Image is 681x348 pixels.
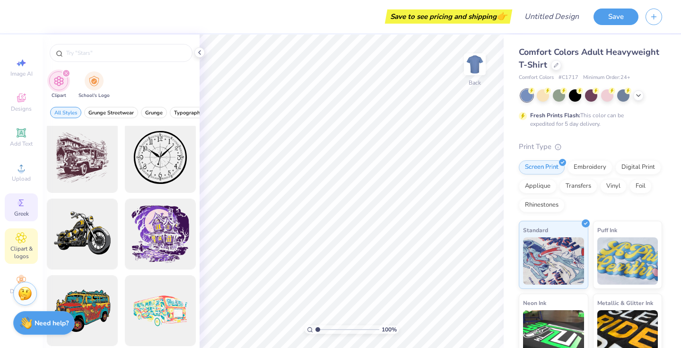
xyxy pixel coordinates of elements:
[141,107,167,118] button: filter button
[49,71,68,99] div: filter for Clipart
[519,46,659,70] span: Comfort Colors Adult Heavyweight T-Shirt
[50,107,81,118] button: filter button
[382,325,397,334] span: 100 %
[11,105,32,113] span: Designs
[387,9,510,24] div: Save to see pricing and shipping
[583,74,630,82] span: Minimum Order: 24 +
[14,210,29,217] span: Greek
[170,107,207,118] button: filter button
[52,92,66,99] span: Clipart
[5,245,38,260] span: Clipart & logos
[530,111,646,128] div: This color can be expedited for 5 day delivery.
[559,74,578,82] span: # C1717
[519,160,565,174] div: Screen Print
[79,71,110,99] div: filter for School's Logo
[530,112,580,119] strong: Fresh Prints Flash:
[54,109,77,116] span: All Styles
[79,71,110,99] button: filter button
[629,179,652,193] div: Foil
[497,10,507,22] span: 👉
[615,160,661,174] div: Digital Print
[597,237,658,285] img: Puff Ink
[519,179,557,193] div: Applique
[10,287,33,295] span: Decorate
[594,9,638,25] button: Save
[523,225,548,235] span: Standard
[12,175,31,183] span: Upload
[465,55,484,74] img: Back
[517,7,586,26] input: Untitled Design
[597,225,617,235] span: Puff Ink
[567,160,612,174] div: Embroidery
[519,141,662,152] div: Print Type
[79,92,110,99] span: School's Logo
[65,48,186,58] input: Try "Stars"
[559,179,597,193] div: Transfers
[523,298,546,308] span: Neon Ink
[469,78,481,87] div: Back
[174,109,203,116] span: Typography
[145,109,163,116] span: Grunge
[10,70,33,78] span: Image AI
[600,179,627,193] div: Vinyl
[35,319,69,328] strong: Need help?
[519,198,565,212] div: Rhinestones
[88,109,134,116] span: Grunge Streetwear
[49,71,68,99] button: filter button
[523,237,584,285] img: Standard
[89,76,99,87] img: School's Logo Image
[597,298,653,308] span: Metallic & Glitter Ink
[53,76,64,87] img: Clipart Image
[84,107,138,118] button: filter button
[10,140,33,148] span: Add Text
[519,74,554,82] span: Comfort Colors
